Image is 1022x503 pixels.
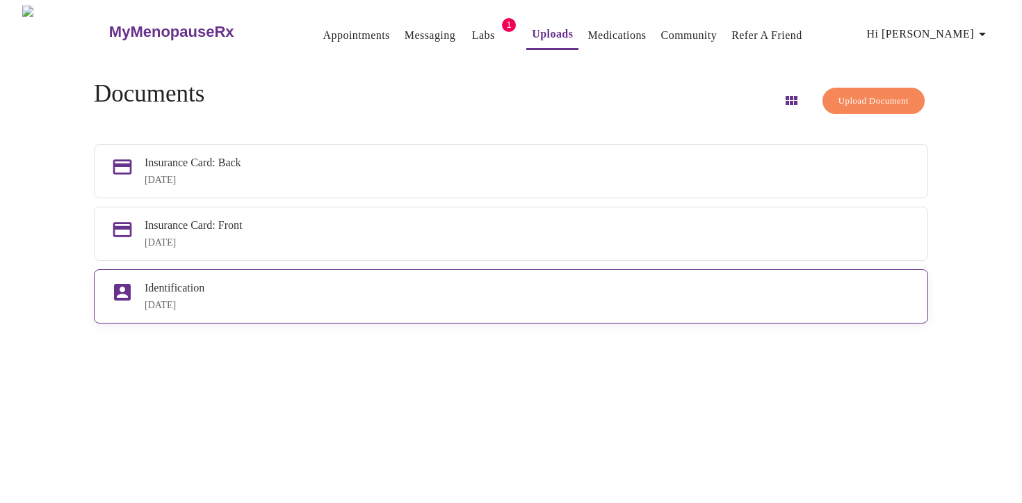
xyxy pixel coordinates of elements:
img: MyMenopauseRx Logo [22,6,107,58]
h3: MyMenopauseRx [109,23,234,41]
a: Messaging [405,26,455,45]
button: Refer a Friend [726,22,808,49]
button: Switch to grid view [774,84,808,118]
span: Upload Document [838,93,909,109]
a: Medications [587,26,646,45]
button: Messaging [399,22,461,49]
button: Labs [461,22,505,49]
span: 1 [502,18,516,32]
span: Hi [PERSON_NAME] [867,24,991,44]
div: [DATE] [145,237,911,248]
div: Insurance Card: Back [145,157,911,169]
button: Appointments [318,22,396,49]
div: Insurance Card: Front [145,219,911,232]
button: Upload Document [822,88,925,115]
div: [DATE] [145,300,911,311]
a: Uploads [532,24,573,44]
div: Identification [145,282,911,294]
a: MyMenopauseRx [107,8,289,56]
a: Refer a Friend [731,26,802,45]
button: Community [656,22,723,49]
button: Uploads [526,20,578,50]
a: Appointments [323,26,390,45]
div: [DATE] [145,175,911,186]
h4: Documents [94,80,204,108]
button: Medications [582,22,651,49]
a: Community [661,26,717,45]
a: Labs [472,26,495,45]
button: Hi [PERSON_NAME] [861,20,996,48]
